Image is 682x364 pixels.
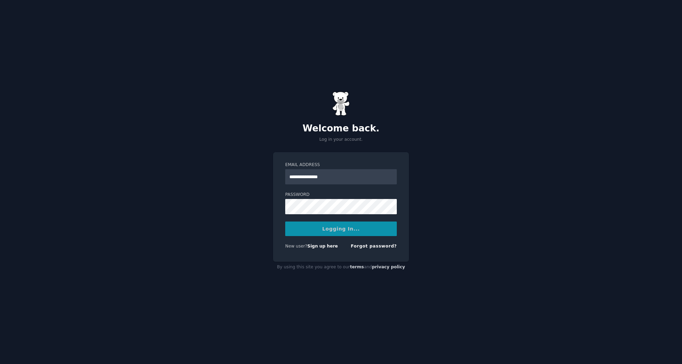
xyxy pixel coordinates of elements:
[285,162,397,168] label: Email Address
[285,244,307,249] span: New user?
[285,192,397,198] label: Password
[372,265,405,269] a: privacy policy
[273,123,409,134] h2: Welcome back.
[351,244,397,249] a: Forgot password?
[332,92,350,116] img: Gummy Bear
[273,137,409,143] p: Log in your account.
[307,244,338,249] a: Sign up here
[273,262,409,273] div: By using this site you agree to our and
[350,265,364,269] a: terms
